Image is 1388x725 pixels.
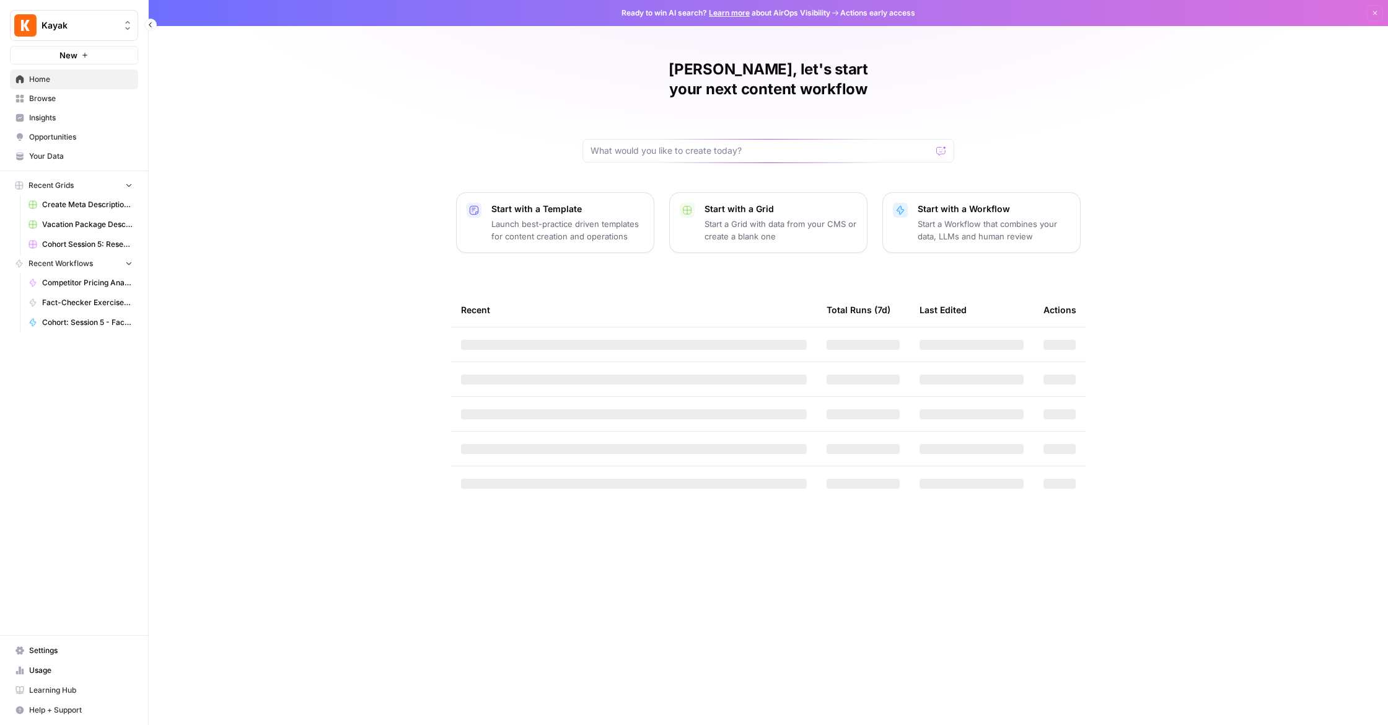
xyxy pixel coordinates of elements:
[669,192,867,253] button: Start with a GridStart a Grid with data from your CMS or create a blank one
[42,317,133,328] span: Cohort: Session 5 - Fact Checking ([PERSON_NAME])
[10,176,138,195] button: Recent Grids
[59,49,77,61] span: New
[591,145,931,157] input: What would you like to create today?
[10,146,138,166] a: Your Data
[29,74,133,85] span: Home
[10,661,138,680] a: Usage
[29,93,133,104] span: Browse
[42,277,133,288] span: Competitor Pricing Analysis ([PERSON_NAME])
[1043,293,1076,327] div: Actions
[23,234,138,254] a: Cohort Session 5: Research ([PERSON_NAME])
[29,112,133,123] span: Insights
[882,192,1081,253] button: Start with a WorkflowStart a Workflow that combines your data, LLMs and human review
[42,297,133,308] span: Fact-Checker Exercises ([PERSON_NAME])
[10,10,138,41] button: Workspace: Kayak
[461,293,807,327] div: Recent
[10,127,138,147] a: Opportunities
[23,313,138,332] a: Cohort: Session 5 - Fact Checking ([PERSON_NAME])
[29,645,133,656] span: Settings
[23,215,138,234] a: Vacation Package Description Generator ([PERSON_NAME]) Grid
[491,203,644,215] p: Start with a Template
[29,151,133,162] span: Your Data
[840,7,915,19] span: Actions early access
[918,218,1070,242] p: Start a Workflow that combines your data, LLMs and human review
[582,60,954,99] h1: [PERSON_NAME], let's start your next content workflow
[10,108,138,128] a: Insights
[42,199,133,210] span: Create Meta Description ([PERSON_NAME]
[10,89,138,109] a: Browse
[29,258,93,269] span: Recent Workflows
[491,218,644,242] p: Launch best-practice driven templates for content creation and operations
[23,195,138,215] a: Create Meta Description ([PERSON_NAME]
[29,180,74,191] span: Recent Grids
[10,69,138,89] a: Home
[705,218,857,242] p: Start a Grid with data from your CMS or create a blank one
[29,685,133,696] span: Learning Hub
[42,239,133,250] span: Cohort Session 5: Research ([PERSON_NAME])
[709,8,750,17] a: Learn more
[29,665,133,676] span: Usage
[42,19,116,32] span: Kayak
[705,203,857,215] p: Start with a Grid
[23,293,138,313] a: Fact-Checker Exercises ([PERSON_NAME])
[827,293,890,327] div: Total Runs (7d)
[10,46,138,64] button: New
[456,192,654,253] button: Start with a TemplateLaunch best-practice driven templates for content creation and operations
[23,273,138,293] a: Competitor Pricing Analysis ([PERSON_NAME])
[42,219,133,230] span: Vacation Package Description Generator ([PERSON_NAME]) Grid
[29,705,133,716] span: Help + Support
[10,641,138,661] a: Settings
[10,700,138,720] button: Help + Support
[10,680,138,700] a: Learning Hub
[14,14,37,37] img: Kayak Logo
[622,7,830,19] span: Ready to win AI search? about AirOps Visibility
[29,131,133,143] span: Opportunities
[920,293,967,327] div: Last Edited
[10,254,138,273] button: Recent Workflows
[918,203,1070,215] p: Start with a Workflow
